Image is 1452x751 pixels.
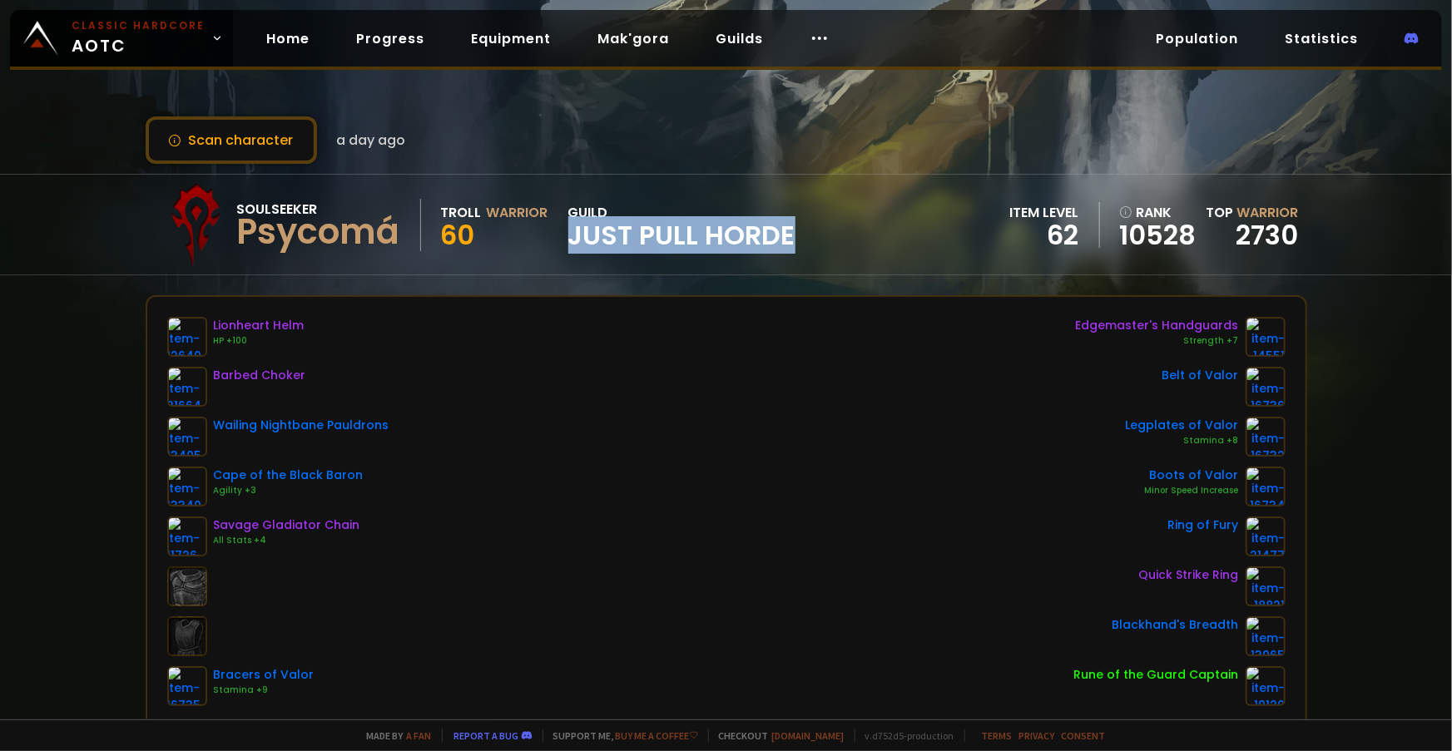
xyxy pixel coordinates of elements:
a: Report a bug [454,729,519,742]
a: Consent [1062,729,1106,742]
div: Strength +7 [1076,334,1239,348]
span: 60 [441,216,475,254]
div: Stamina +9 [214,684,315,697]
div: Warrior [487,202,548,223]
img: item-18821 [1246,566,1286,606]
a: [DOMAIN_NAME] [772,729,845,742]
img: item-13405 [167,417,207,457]
a: 10528 [1120,223,1197,248]
a: Privacy [1019,729,1055,742]
a: Home [253,22,323,56]
div: Blackhand's Breadth [1113,616,1239,634]
div: Psycomá [237,220,400,245]
div: Ring of Fury [1168,516,1239,534]
div: Bracers of Valor [214,666,315,684]
span: Warrior [1237,203,1299,222]
img: item-16736 [1246,367,1286,407]
img: item-16732 [1246,417,1286,457]
img: item-12640 [167,317,207,357]
span: Just Pull Horde [568,223,795,248]
a: Buy me a coffee [616,729,698,742]
div: 62 [1010,223,1079,248]
span: a day ago [337,130,406,151]
img: item-11726 [167,516,207,556]
small: Classic Hardcore [72,18,205,33]
div: Edgemaster's Handguards [1076,317,1239,334]
a: Equipment [458,22,564,56]
div: Soulseeker [237,199,400,220]
span: v. d752d5 - production [855,729,954,742]
img: item-13340 [167,467,207,506]
div: guild [568,202,795,248]
img: item-21477 [1246,516,1286,556]
div: Stamina +8 [1126,434,1239,447]
div: HP +100 [214,334,305,348]
div: Agility +3 [214,484,364,497]
div: Cape of the Black Baron [214,467,364,484]
img: item-13965 [1246,616,1286,656]
a: a fan [407,729,432,742]
img: item-14551 [1246,317,1286,357]
div: Troll [441,202,482,223]
div: Legplates of Valor [1126,417,1239,434]
div: Belt of Valor [1162,367,1239,384]
a: Mak'gora [584,22,682,56]
div: All Stats +4 [214,534,360,547]
a: Terms [982,729,1013,742]
div: Savage Gladiator Chain [214,516,360,534]
a: Classic HardcoreAOTC [10,10,233,67]
img: item-16735 [167,666,207,706]
span: Support me, [543,729,698,742]
img: item-16734 [1246,467,1286,506]
div: Boots of Valor [1145,467,1239,484]
span: AOTC [72,18,205,58]
div: Lionheart Helm [214,317,305,334]
button: Scan character [146,116,317,164]
img: item-21664 [167,367,207,407]
div: Rune of the Guard Captain [1074,666,1239,684]
div: Wailing Nightbane Pauldrons [214,417,389,434]
div: rank [1120,202,1197,223]
div: Minor Speed Increase [1145,484,1239,497]
div: Barbed Choker [214,367,306,384]
a: Progress [343,22,438,56]
div: Quick Strike Ring [1139,566,1239,584]
span: Checkout [708,729,845,742]
a: Statistics [1271,22,1371,56]
a: Population [1142,22,1251,56]
a: Guilds [702,22,776,56]
img: item-19120 [1246,666,1286,706]
div: Top [1207,202,1299,223]
div: item level [1010,202,1079,223]
span: Made by [357,729,432,742]
a: 2730 [1236,216,1299,254]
